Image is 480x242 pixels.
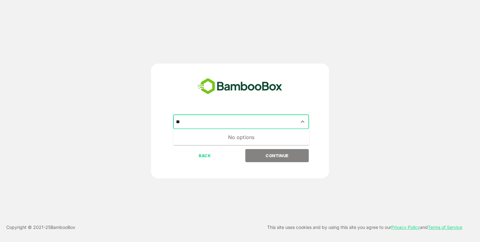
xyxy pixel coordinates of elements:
p: CONTINUE [246,152,308,159]
a: Privacy Policy [391,225,420,230]
button: BACK [173,149,237,162]
img: bamboobox [194,76,286,97]
p: Copyright © 2021- 25 BambooBox [6,224,75,231]
div: No options [173,129,309,145]
p: BACK [174,152,236,159]
p: This site uses cookies and by using this site you agree to our and [267,224,462,231]
a: Terms of Service [428,225,462,230]
button: Close [298,118,307,126]
button: CONTINUE [245,149,309,162]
